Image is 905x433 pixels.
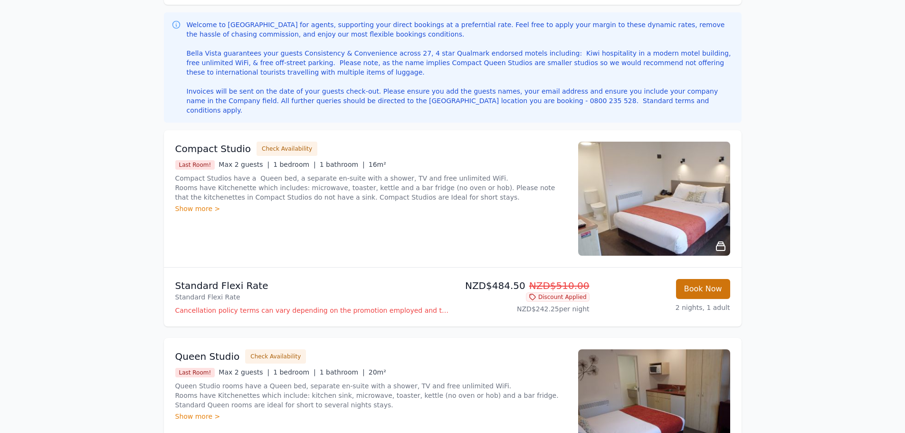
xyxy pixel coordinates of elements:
[175,142,251,155] h3: Compact Studio
[175,279,449,292] p: Standard Flexi Rate
[175,412,567,421] div: Show more >
[529,280,590,291] span: NZD$510.00
[175,292,449,302] p: Standard Flexi Rate
[526,292,590,302] span: Discount Applied
[320,368,365,376] span: 1 bathroom |
[175,350,240,363] h3: Queen Studio
[273,161,316,168] span: 1 bedroom |
[369,161,386,168] span: 16m²
[245,349,306,364] button: Check Availability
[175,306,449,315] p: Cancellation policy terms can vary depending on the promotion employed and the time of stay of th...
[175,381,567,410] p: Queen Studio rooms have a Queen bed, separate en-suite with a shower, TV and free unlimited WiFi....
[457,304,590,314] p: NZD$242.25 per night
[219,368,269,376] span: Max 2 guests |
[273,368,316,376] span: 1 bedroom |
[597,303,730,312] p: 2 nights, 1 adult
[175,204,567,213] div: Show more >
[175,160,215,170] span: Last Room!
[175,173,567,202] p: Compact Studios have a Queen bed, a separate en-suite with a shower, TV and free unlimited WiFi. ...
[320,161,365,168] span: 1 bathroom |
[219,161,269,168] span: Max 2 guests |
[369,368,386,376] span: 20m²
[676,279,730,299] button: Book Now
[257,142,317,156] button: Check Availability
[187,20,734,115] p: Welcome to [GEOGRAPHIC_DATA] for agents, supporting your direct bookings at a preferntial rate. F...
[457,279,590,292] p: NZD$484.50
[175,368,215,377] span: Last Room!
